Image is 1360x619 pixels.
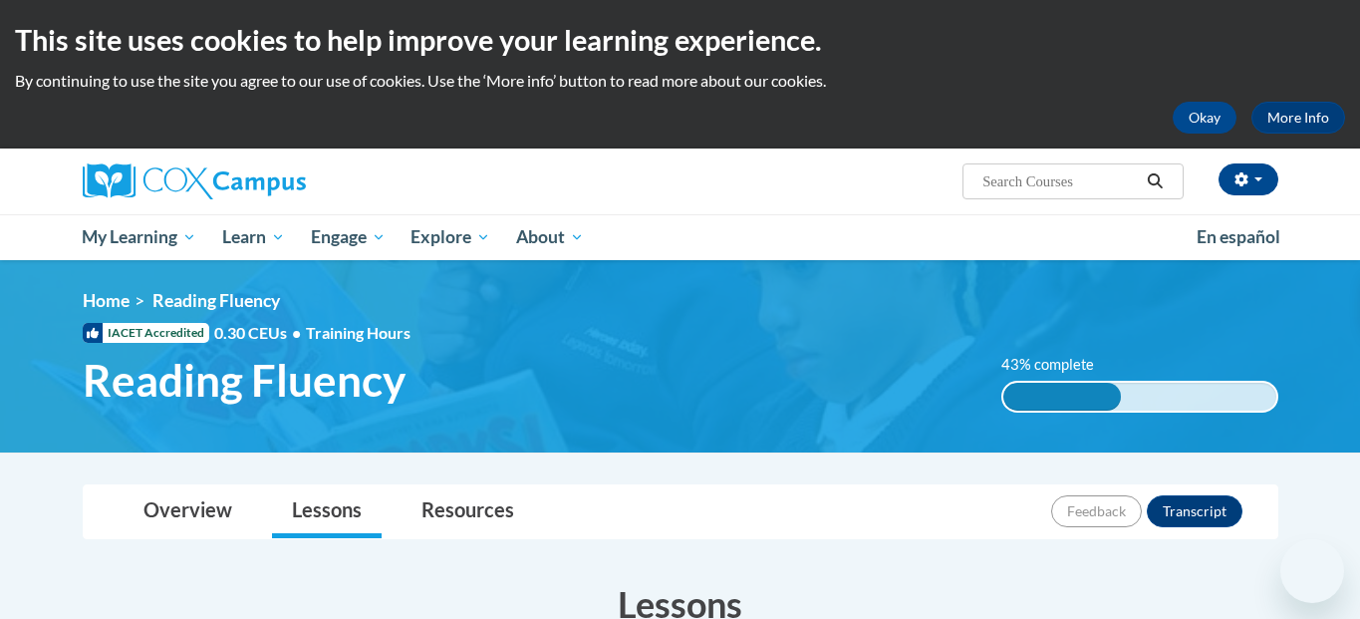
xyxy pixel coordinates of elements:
a: Home [83,290,130,311]
a: My Learning [70,214,210,260]
span: Explore [410,225,490,249]
span: En español [1197,226,1280,247]
iframe: Button to launch messaging window [1280,539,1344,603]
span: IACET Accredited [83,323,209,343]
span: Learn [222,225,285,249]
a: Explore [398,214,503,260]
a: Overview [124,485,252,538]
a: Lessons [272,485,382,538]
a: Resources [402,485,534,538]
span: 0.30 CEUs [214,322,306,344]
h2: This site uses cookies to help improve your learning experience. [15,20,1345,60]
span: Engage [311,225,386,249]
a: Learn [209,214,298,260]
span: My Learning [82,225,196,249]
a: Cox Campus [83,163,461,199]
a: About [503,214,597,260]
button: Transcript [1147,495,1242,527]
button: Feedback [1051,495,1142,527]
button: Account Settings [1219,163,1278,195]
a: More Info [1251,102,1345,134]
p: By continuing to use the site you agree to our use of cookies. Use the ‘More info’ button to read... [15,70,1345,92]
label: 43% complete [1001,354,1116,376]
img: Cox Campus [83,163,306,199]
input: Search Courses [980,169,1140,193]
a: Engage [298,214,399,260]
span: • [292,323,301,342]
span: Training Hours [306,323,410,342]
button: Search [1140,169,1170,193]
span: Reading Fluency [152,290,280,311]
span: About [516,225,584,249]
div: Main menu [53,214,1308,260]
div: 43% complete [1003,383,1121,411]
span: Reading Fluency [83,354,406,407]
a: En español [1184,216,1293,258]
button: Okay [1173,102,1236,134]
